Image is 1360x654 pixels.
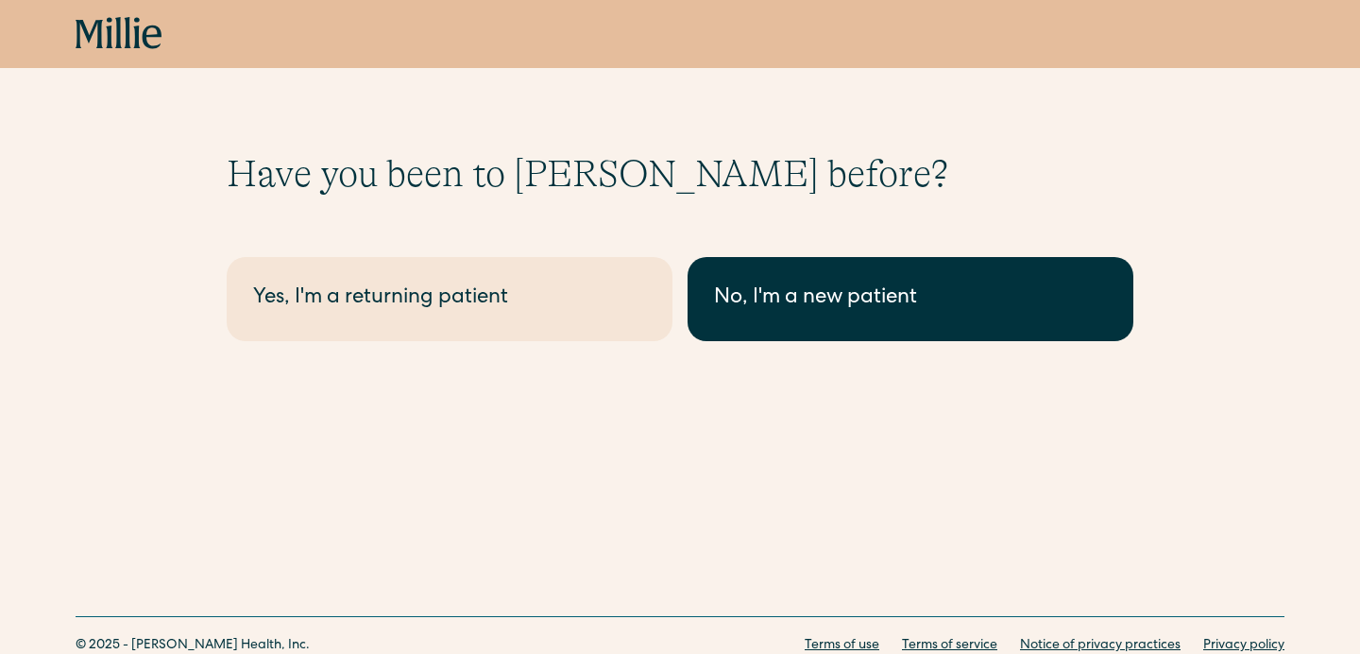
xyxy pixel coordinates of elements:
div: No, I'm a new patient [714,284,1107,315]
h1: Have you been to [PERSON_NAME] before? [227,151,1133,197]
div: Yes, I'm a returning patient [253,284,646,315]
a: No, I'm a new patient [688,257,1133,341]
a: Yes, I'm a returning patient [227,257,672,341]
